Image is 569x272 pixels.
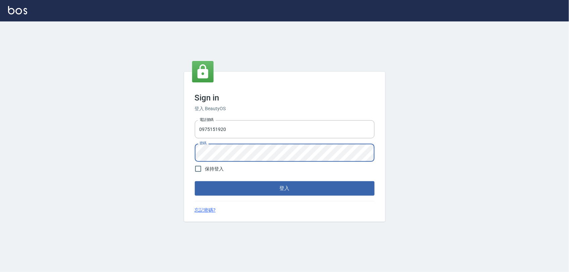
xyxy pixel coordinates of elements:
[195,93,375,103] h3: Sign in
[195,181,375,195] button: 登入
[200,117,214,122] label: 電話號碼
[205,165,224,173] span: 保持登入
[200,141,207,146] label: 密碼
[8,6,27,14] img: Logo
[195,105,375,112] h6: 登入 BeautyOS
[195,207,216,214] a: 忘記密碼?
